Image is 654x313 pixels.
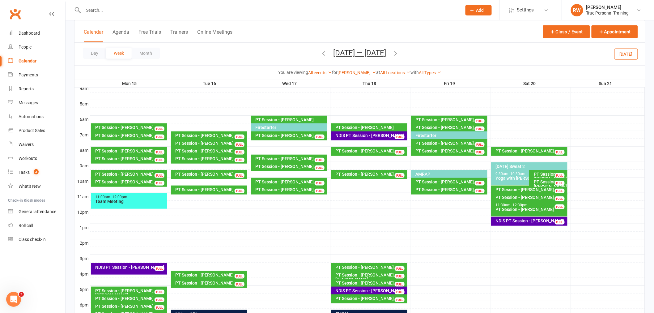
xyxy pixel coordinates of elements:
[395,173,405,178] div: FULL
[395,150,405,155] div: FULL
[19,100,38,105] div: Messages
[495,164,567,169] div: [DATE] Sweat 2
[95,125,166,130] div: PT Session - [PERSON_NAME]
[315,165,325,170] div: FULL
[235,274,244,279] div: FULL
[8,26,65,40] a: Dashboard
[155,181,164,186] div: FULL
[155,150,164,155] div: FULL
[255,125,326,130] div: Firestarter
[19,209,56,214] div: General attendance
[155,158,164,162] div: FULL
[82,6,457,15] input: Search...
[533,180,566,188] div: PT Session - [PERSON_NAME]
[255,180,326,184] div: PT Session - [PERSON_NAME]
[74,146,90,154] th: 8am
[415,133,486,138] div: Firestarter
[19,142,34,147] div: Waivers
[495,187,567,192] div: PT Session - [PERSON_NAME]
[155,305,164,310] div: FULL
[19,223,33,228] div: Roll call
[6,292,21,307] iframe: Intercom live chat
[8,138,65,152] a: Waivers
[155,135,164,139] div: FULL
[19,114,44,119] div: Automations
[111,195,128,199] span: - 12:00pm
[8,233,65,247] a: Class kiosk mode
[415,180,486,184] div: PT Session - [PERSON_NAME]
[8,68,65,82] a: Payments
[555,181,565,186] div: FULL
[74,84,90,92] th: 4am
[95,149,166,153] div: PT Session - [PERSON_NAME]
[74,177,90,185] th: 10am
[95,296,166,301] div: PT Session - [PERSON_NAME]
[335,125,406,130] div: PT Session - [PERSON_NAME]
[315,158,325,162] div: FULL
[132,48,160,59] button: Month
[495,176,560,180] div: Yoga with [PERSON_NAME]
[335,172,406,176] div: PT Session - [PERSON_NAME]
[235,189,244,193] div: FULL
[380,70,410,75] a: All Locations
[8,152,65,165] a: Workouts
[255,156,326,161] div: PT Session - [PERSON_NAME]
[74,193,90,200] th: 11am
[395,298,405,302] div: FULL
[95,289,166,297] div: PT Session - [PERSON_NAME], [PERSON_NAME]
[95,180,166,184] div: PT Session - [PERSON_NAME]
[586,5,629,10] div: [PERSON_NAME]
[235,158,244,162] div: FULL
[155,126,164,131] div: FULL
[250,80,330,88] th: Wed 17
[410,80,490,88] th: Fri 19
[155,266,164,271] div: FULL
[415,118,486,122] div: PT Session - [PERSON_NAME]
[175,141,246,145] div: PT Session - [PERSON_NAME]
[410,70,419,75] strong: with
[335,281,406,285] div: PT Session - [PERSON_NAME]
[74,131,90,139] th: 7am
[278,70,308,75] strong: You are viewing
[175,133,246,138] div: PT Session - [PERSON_NAME]
[335,289,406,293] div: NDIS PT Session - [PERSON_NAME]
[74,208,90,216] th: 12pm
[19,31,40,36] div: Dashboard
[255,133,326,138] div: PT Session - [PERSON_NAME]
[555,150,565,155] div: FULL
[395,274,405,279] div: FULL
[8,205,65,219] a: General attendance kiosk mode
[197,29,232,42] button: Online Meetings
[592,25,638,38] button: Appointment
[495,149,567,153] div: PT Session - [PERSON_NAME]
[571,4,583,16] div: RW
[175,172,246,176] div: PT Session - [PERSON_NAME]
[315,135,325,139] div: FULL
[19,184,41,189] div: What's New
[95,199,166,204] div: Team Meeting
[415,172,486,176] div: AMRAP
[8,165,65,179] a: Tasks 3
[19,72,38,77] div: Payments
[475,150,485,155] div: FULL
[335,265,406,269] div: PT Session - [PERSON_NAME]
[170,29,188,42] button: Trainers
[106,48,132,59] button: Week
[555,189,565,193] div: FULL
[19,292,24,297] span: 3
[330,80,410,88] th: Thu 18
[495,195,567,199] div: PT Session - [PERSON_NAME]
[175,187,246,192] div: PT Session - [PERSON_NAME]
[376,70,380,75] strong: at
[308,70,332,75] a: All events
[335,273,406,281] div: PT Session - [PERSON_NAME], [PERSON_NAME]
[395,290,405,294] div: FULL
[495,172,560,176] div: 9:30am
[555,196,565,201] div: FULL
[155,290,164,294] div: FULL
[113,29,129,42] button: Agenda
[95,133,166,138] div: PT Session - [PERSON_NAME]
[533,172,566,181] div: PT Session - [PERSON_NAME]
[95,304,166,308] div: PT Session - [PERSON_NAME]
[8,96,65,110] a: Messages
